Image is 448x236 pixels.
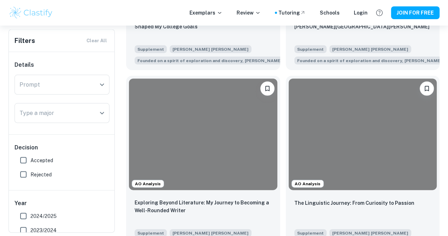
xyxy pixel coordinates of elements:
[294,45,327,53] span: Supplement
[30,170,52,178] span: Rejected
[30,226,57,234] span: 2023/2024
[8,6,53,20] img: Clastify logo
[329,45,411,53] span: [PERSON_NAME] [PERSON_NAME]
[97,108,107,118] button: Open
[15,199,109,207] h6: Year
[189,9,222,17] p: Exemplars
[391,6,440,19] button: JOIN FOR FREE
[278,9,306,17] a: Tutoring
[373,7,385,19] button: Help and Feedback
[135,45,167,53] span: Supplement
[15,143,109,152] h6: Decision
[15,35,35,45] h6: Filters
[30,156,53,164] span: Accepted
[137,57,368,64] span: Founded on a spirit of exploration and discovery, [PERSON_NAME][GEOGRAPHIC_DATA][PERSON_NAME]
[135,56,370,64] span: Founded on a spirit of exploration and discovery, Johns Hopkins University encourages students to...
[170,45,251,53] span: [PERSON_NAME] [PERSON_NAME]
[354,9,368,17] a: Login
[132,180,164,187] span: AO Analysis
[320,9,340,17] a: Schools
[30,212,57,220] span: 2024/2025
[15,60,109,69] h6: Details
[97,79,107,89] button: Open
[260,81,274,95] button: Please log in to bookmark exemplars
[294,199,414,207] p: The Linguistic Journey: From Curiosity to Passion
[237,9,261,17] p: Review
[292,180,323,187] span: AO Analysis
[135,198,272,214] p: Exploring Beyond Literature: My Journey to Becoming a Well-Rounded Writer
[420,81,434,95] button: Please log in to bookmark exemplars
